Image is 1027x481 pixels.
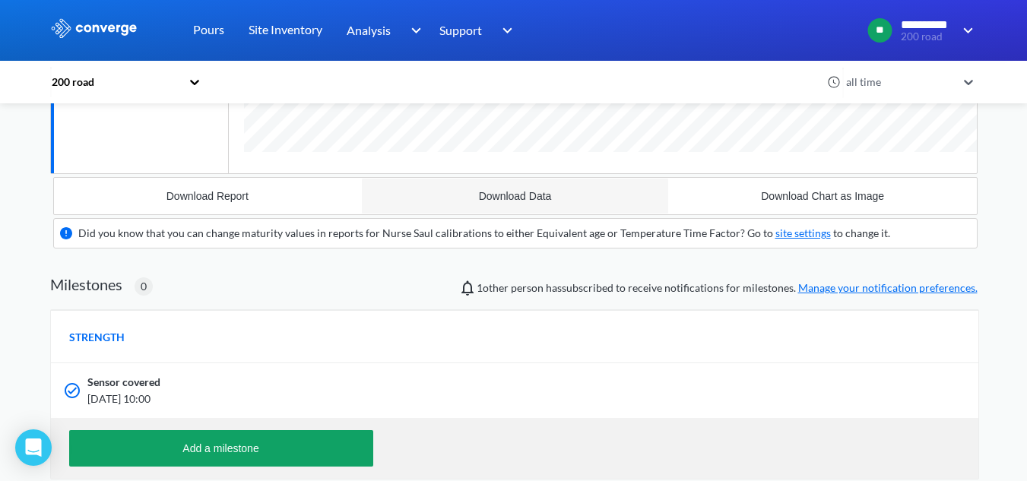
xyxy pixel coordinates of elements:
a: site settings [775,226,831,239]
span: Noy Shalom [477,281,509,294]
button: Download Data [361,178,669,214]
div: Open Intercom Messenger [15,429,52,466]
img: logo_ewhite.svg [50,18,138,38]
div: 200 road [50,74,181,90]
img: icon-clock.svg [827,75,841,89]
span: [DATE] 10:00 [87,391,776,407]
img: notifications-icon.svg [458,279,477,297]
div: Download Report [166,190,249,202]
img: downArrow.svg [401,21,425,40]
span: Support [439,21,482,40]
div: Download Data [479,190,552,202]
span: Analysis [347,21,391,40]
div: all time [842,74,956,90]
button: Download Chart as Image [669,178,977,214]
div: Did you know that you can change maturity values in reports for Nurse Saul calibrations to either... [78,225,890,242]
span: person has subscribed to receive notifications for milestones. [477,280,978,296]
button: Download Report [54,178,362,214]
h2: Milestones [50,275,122,293]
span: 0 [141,278,147,295]
a: Manage your notification preferences. [798,281,978,294]
span: Sensor covered [87,374,160,391]
button: Add a milestone [69,430,373,467]
span: 200 road [901,31,953,43]
img: downArrow.svg [493,21,517,40]
img: downArrow.svg [953,21,978,40]
span: STRENGTH [69,329,125,346]
div: Download Chart as Image [761,190,884,202]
